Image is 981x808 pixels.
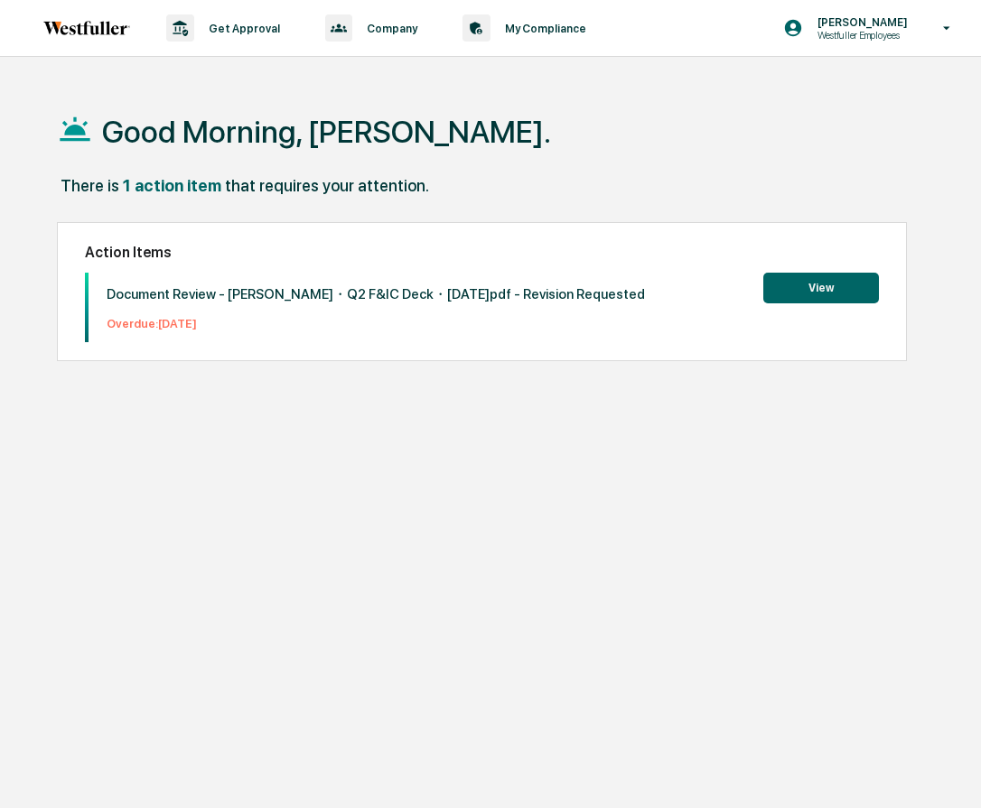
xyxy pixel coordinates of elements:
[107,317,645,330] p: Overdue: [DATE]
[102,114,551,150] h1: Good Morning, [PERSON_NAME].
[61,176,119,195] div: There is
[107,286,645,303] p: Document Review - [PERSON_NAME]・Q2 F&IC Deck・[DATE]pdf - Revision Requested
[490,22,595,35] p: My Compliance
[194,22,289,35] p: Get Approval
[43,21,130,35] img: logo
[352,22,426,35] p: Company
[225,176,429,195] div: that requires your attention.
[85,244,880,261] h2: Action Items
[763,273,879,303] button: View
[763,278,879,295] a: View
[803,15,917,29] p: [PERSON_NAME]
[123,176,221,195] div: 1 action item
[803,29,917,42] p: Westfuller Employees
